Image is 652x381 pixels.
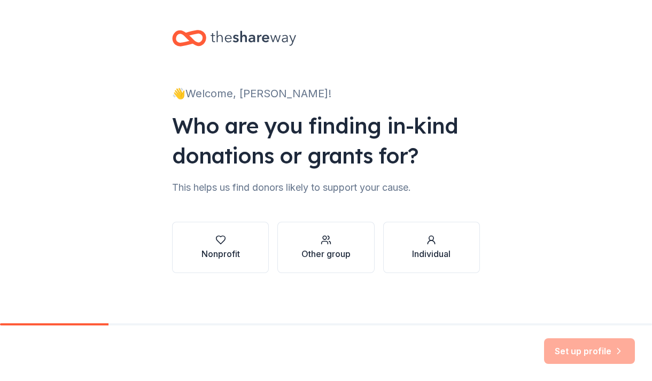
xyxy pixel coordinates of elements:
[383,222,480,273] button: Individual
[172,85,480,102] div: 👋 Welcome, [PERSON_NAME]!
[172,222,269,273] button: Nonprofit
[201,247,240,260] div: Nonprofit
[301,247,351,260] div: Other group
[412,247,451,260] div: Individual
[172,179,480,196] div: This helps us find donors likely to support your cause.
[172,111,480,170] div: Who are you finding in-kind donations or grants for?
[277,222,374,273] button: Other group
